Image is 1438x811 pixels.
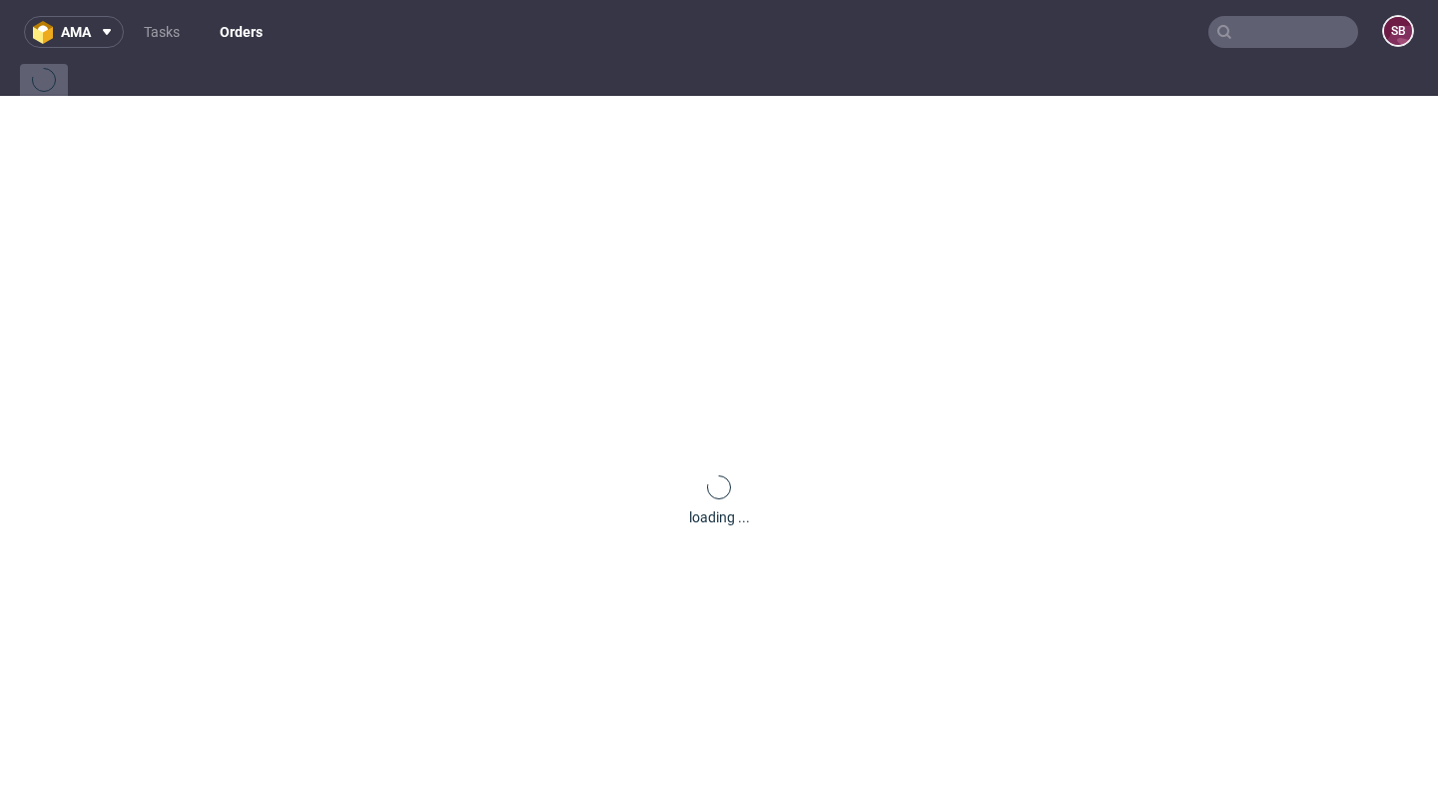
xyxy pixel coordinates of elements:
span: ama [61,25,91,39]
a: Orders [208,16,275,48]
img: logo [33,21,61,44]
button: ama [24,16,124,48]
div: loading ... [689,507,750,527]
a: Tasks [132,16,192,48]
figcaption: SB [1384,17,1412,45]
